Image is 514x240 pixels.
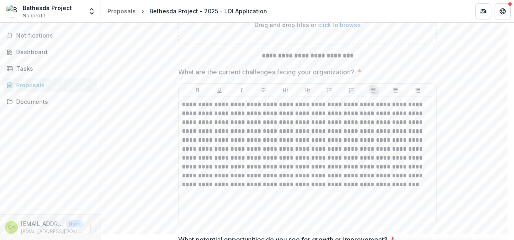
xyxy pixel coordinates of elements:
div: Documents [16,97,91,106]
div: Tasks [16,64,91,73]
button: Get Help [495,3,511,19]
p: [EMAIL_ADDRESS][DOMAIN_NAME] [21,228,83,235]
a: Proposals [3,78,97,92]
p: What are the current challenges facing your organization? [178,67,354,77]
div: Dashboard [16,48,91,56]
button: Open entity switcher [86,3,97,19]
button: Heading 2 [303,85,312,95]
a: Proposals [104,5,139,17]
button: Strike [259,85,268,95]
p: Drag and drop files or [255,21,361,29]
span: Nonprofit [23,12,45,19]
a: Dashboard [3,45,97,59]
button: Ordered List [347,85,356,95]
button: Italicize [237,85,246,95]
img: Bethesda Project [6,5,19,18]
button: Align Right [413,85,423,95]
button: Bullet List [325,85,335,95]
div: Proposals [16,81,91,89]
button: Heading 1 [281,85,291,95]
div: Bethesda Project [23,4,72,12]
p: User [66,220,83,227]
button: Partners [475,3,491,19]
button: Bold [193,85,202,95]
div: Bethesda Project - 2025 - LOI Application [150,7,267,15]
div: communitylife@bethesdaproject.org <communitylife@bethesdaproject.org> [8,225,15,230]
a: Documents [3,95,97,108]
button: Underline [215,85,224,95]
button: Align Left [369,85,379,95]
a: Tasks [3,62,97,75]
span: Notifications [16,32,94,39]
button: Align Center [391,85,400,95]
button: Notifications [3,29,97,42]
div: Proposals [107,7,136,15]
span: click to browse [318,21,361,28]
nav: breadcrumb [104,5,270,17]
p: [EMAIL_ADDRESS][DOMAIN_NAME] <[EMAIL_ADDRESS][DOMAIN_NAME]> [21,219,63,228]
button: More [86,223,96,232]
